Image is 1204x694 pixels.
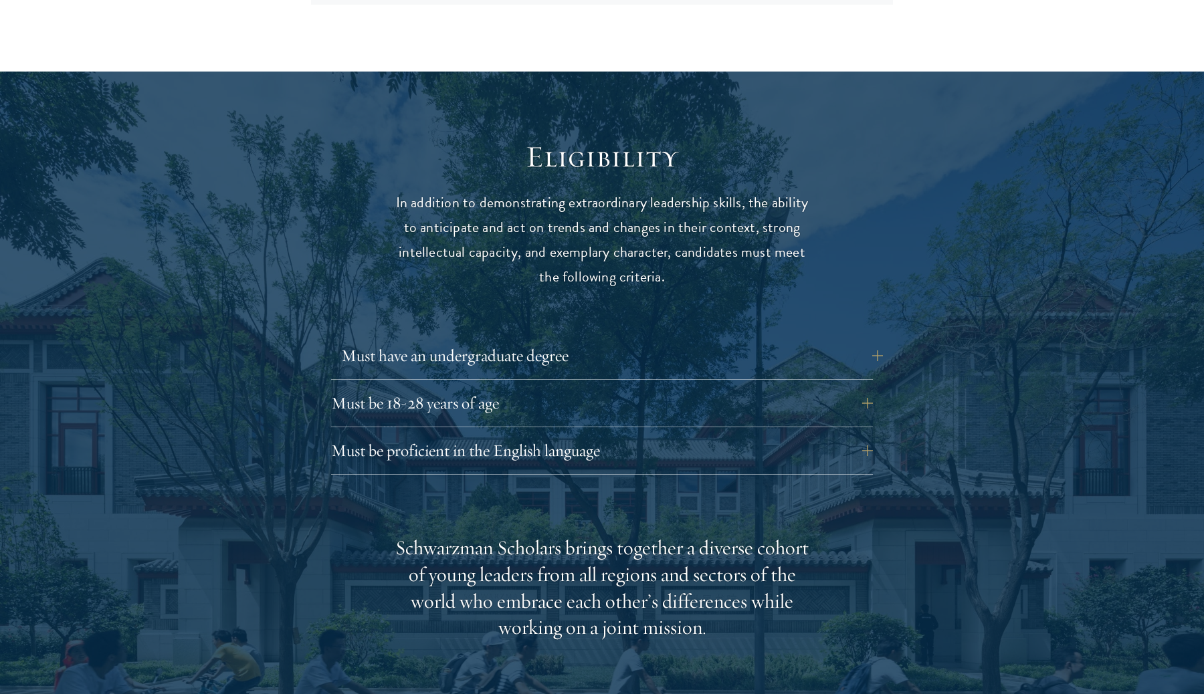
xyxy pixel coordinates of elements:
[395,138,809,176] h2: Eligibility
[395,191,809,290] p: In addition to demonstrating extraordinary leadership skills, the ability to anticipate and act o...
[331,435,873,467] button: Must be proficient in the English language
[341,340,883,372] button: Must have an undergraduate degree
[395,535,809,642] div: Schwarzman Scholars brings together a diverse cohort of young leaders from all regions and sector...
[331,387,873,419] button: Must be 18-28 years of age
